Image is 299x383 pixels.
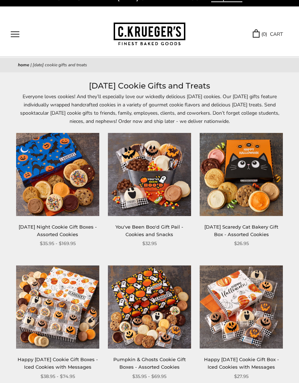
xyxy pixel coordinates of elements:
img: Halloween Night Cookie Gift Boxes - Assorted Cookies [16,133,99,216]
span: $38.95 - $74.95 [41,373,75,380]
img: Happy Halloween Cookie Gift Box - Iced Cookies with Messages [200,265,283,349]
a: Home [18,62,29,68]
a: Happy [DATE] Cookie Gift Box - Iced Cookies with Messages [204,356,279,370]
a: Pumpkin & Ghosts Cookie Gift Boxes - Assorted Cookies [113,356,186,370]
span: $27.95 [234,373,248,380]
a: [DATE] Night Cookie Gift Boxes - Assorted Cookies [19,224,97,237]
img: You've Been Boo'd Gift Pail - Cookies and Snacks [108,133,191,216]
nav: breadcrumbs [18,62,281,69]
a: (0) CART [253,30,283,38]
button: Open navigation [11,31,19,37]
p: Everyone loves cookies! And they’ll especially love our wickedly delicious [DATE] cookies. Our [D... [18,92,281,125]
span: $35.95 - $69.95 [132,373,166,380]
a: You've Been Boo'd Gift Pail - Cookies and Snacks [115,224,183,237]
img: C.KRUEGER'S [114,23,185,46]
a: [DATE] Scaredy Cat Bakery Gift Box - Assorted Cookies [204,224,278,237]
img: Happy Halloween Cookie Gift Boxes - Iced Cookies with Messages [16,265,99,349]
span: $32.95 [142,240,157,247]
span: $26.95 [234,240,249,247]
span: | [30,62,32,68]
h1: [DATE] Cookie Gifts and Treats [18,80,281,92]
span: [DATE] Cookie Gifts and Treats [33,62,87,68]
img: Halloween Scaredy Cat Bakery Gift Box - Assorted Cookies [200,133,283,216]
span: $35.95 - $169.95 [40,240,76,247]
a: Happy [DATE] Cookie Gift Boxes - Iced Cookies with Messages [18,356,98,370]
img: Pumpkin & Ghosts Cookie Gift Boxes - Assorted Cookies [108,265,191,349]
